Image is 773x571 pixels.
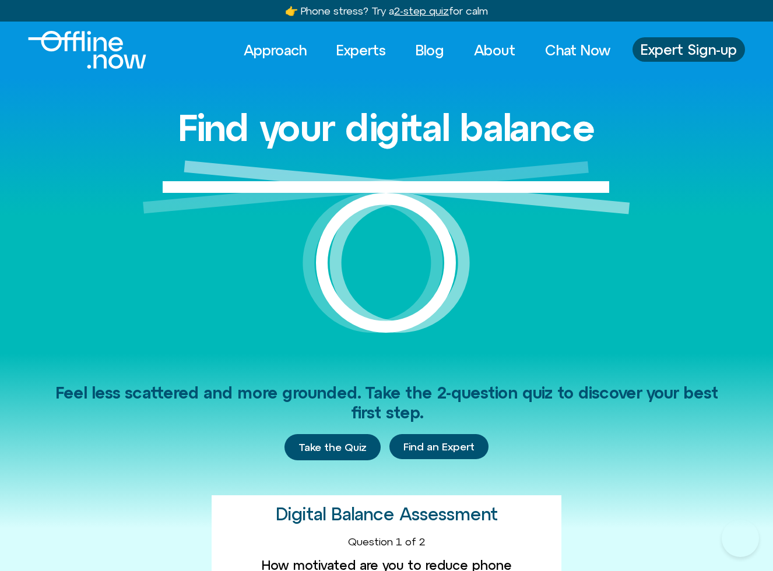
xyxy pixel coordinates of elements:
[722,520,759,557] iframe: Botpress
[394,5,449,17] u: 2-step quiz
[389,434,489,460] a: Find an Expert
[178,107,595,148] h1: Find your digital balance
[405,37,455,63] a: Blog
[535,37,621,63] a: Chat Now
[285,5,488,17] a: 👉 Phone stress? Try a2-step quizfor calm
[276,505,498,524] h2: Digital Balance Assessment
[403,441,475,453] span: Find an Expert
[641,42,737,57] span: Expert Sign-up
[28,31,146,69] img: offline.now
[233,37,621,63] nav: Menu
[633,37,745,62] a: Expert Sign-up
[326,37,396,63] a: Experts
[284,434,381,461] a: Take the Quiz
[233,37,317,63] a: Approach
[55,383,718,422] span: Feel less scattered and more grounded. Take the 2-question quiz to discover your best first step.
[463,37,526,63] a: About
[28,31,127,69] div: Logo
[221,535,552,548] div: Question 1 of 2
[389,434,489,461] div: Find an Expert
[298,441,367,454] span: Take the Quiz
